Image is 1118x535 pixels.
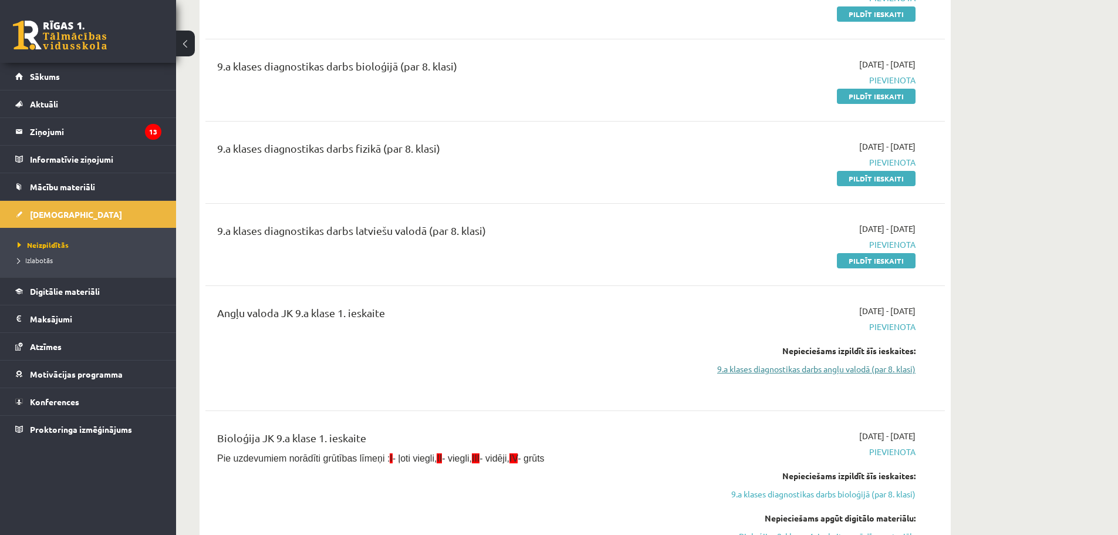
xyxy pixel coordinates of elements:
a: Pildīt ieskaiti [837,253,916,268]
a: Mācību materiāli [15,173,161,200]
a: [DEMOGRAPHIC_DATA] [15,201,161,228]
div: Nepieciešams apgūt digitālo materiālu: [694,512,916,524]
span: [DATE] - [DATE] [859,58,916,70]
span: Pievienota [694,156,916,169]
span: III [472,453,479,463]
div: Nepieciešams izpildīt šīs ieskaites: [694,470,916,482]
a: Digitālie materiāli [15,278,161,305]
a: Informatīvie ziņojumi [15,146,161,173]
a: Pildīt ieskaiti [837,171,916,186]
span: IV [509,453,518,463]
a: Motivācijas programma [15,361,161,388]
div: Nepieciešams izpildīt šīs ieskaites: [694,345,916,357]
span: Izlabotās [18,255,53,265]
span: Proktoringa izmēģinājums [30,424,132,435]
a: Sākums [15,63,161,90]
span: Neizpildītās [18,240,69,250]
span: Atzīmes [30,341,62,352]
span: Konferences [30,396,79,407]
a: Pildīt ieskaiti [837,89,916,104]
span: Pievienota [694,238,916,251]
legend: Informatīvie ziņojumi [30,146,161,173]
span: Pievienota [694,446,916,458]
a: 9.a klases diagnostikas darbs bioloģijā (par 8. klasi) [694,488,916,500]
a: Ziņojumi13 [15,118,161,145]
span: [DATE] - [DATE] [859,430,916,442]
span: Mācību materiāli [30,181,95,192]
a: Rīgas 1. Tālmācības vidusskola [13,21,107,50]
span: Sākums [30,71,60,82]
a: Atzīmes [15,333,161,360]
a: Maksājumi [15,305,161,332]
a: Pildīt ieskaiti [837,6,916,22]
a: Neizpildītās [18,240,164,250]
i: 13 [145,124,161,140]
span: Digitālie materiāli [30,286,100,297]
span: Aktuāli [30,99,58,109]
a: 9.a klases diagnostikas darbs angļu valodā (par 8. klasi) [694,363,916,375]
span: [DATE] - [DATE] [859,305,916,317]
div: Bioloģija JK 9.a klase 1. ieskaite [217,430,677,452]
span: Pievienota [694,321,916,333]
a: Aktuāli [15,90,161,117]
div: Angļu valoda JK 9.a klase 1. ieskaite [217,305,677,327]
span: II [437,453,442,463]
a: Izlabotās [18,255,164,265]
legend: Maksājumi [30,305,161,332]
span: Motivācijas programma [30,369,123,379]
span: I [390,453,392,463]
div: 9.a klases diagnostikas darbs fizikā (par 8. klasi) [217,140,677,162]
span: Pievienota [694,74,916,86]
span: [DATE] - [DATE] [859,223,916,235]
a: Konferences [15,388,161,415]
span: [DATE] - [DATE] [859,140,916,153]
span: Pie uzdevumiem norādīti grūtības līmeņi : - ļoti viegli, - viegli, - vidēji, - grūts [217,453,545,463]
span: [DEMOGRAPHIC_DATA] [30,209,122,220]
a: Proktoringa izmēģinājums [15,416,161,443]
legend: Ziņojumi [30,118,161,145]
div: 9.a klases diagnostikas darbs bioloģijā (par 8. klasi) [217,58,677,80]
div: 9.a klases diagnostikas darbs latviešu valodā (par 8. klasi) [217,223,677,244]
